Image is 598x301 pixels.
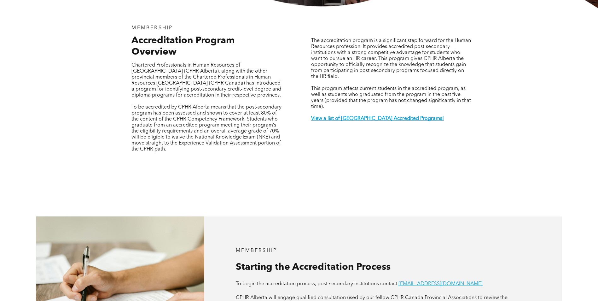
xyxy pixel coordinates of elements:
a: View a list of [GEOGRAPHIC_DATA] Accredited Programs! [311,116,444,121]
span: Chartered Professionals in Human Resources of [GEOGRAPHIC_DATA] (CPHR Alberta), along with the ot... [131,63,281,98]
span: To be accredited by CPHR Alberta means that the post-secondary program has been assessed and show... [131,105,282,152]
span: This program affects current students in the accredited program, as well as students who graduate... [311,86,471,109]
span: MEMBERSHIP [131,26,173,31]
span: Starting the Accreditation Process [236,263,391,272]
span: Accreditation Program Overview [131,36,235,57]
span: To begin the accreditation process, post-secondary institutions contact [236,281,397,286]
span: The accreditation program is a significant step forward for the Human Resources profession. It pr... [311,38,471,79]
a: [EMAIL_ADDRESS][DOMAIN_NAME] [398,281,483,286]
span: MEMBERSHIP [236,248,277,253]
